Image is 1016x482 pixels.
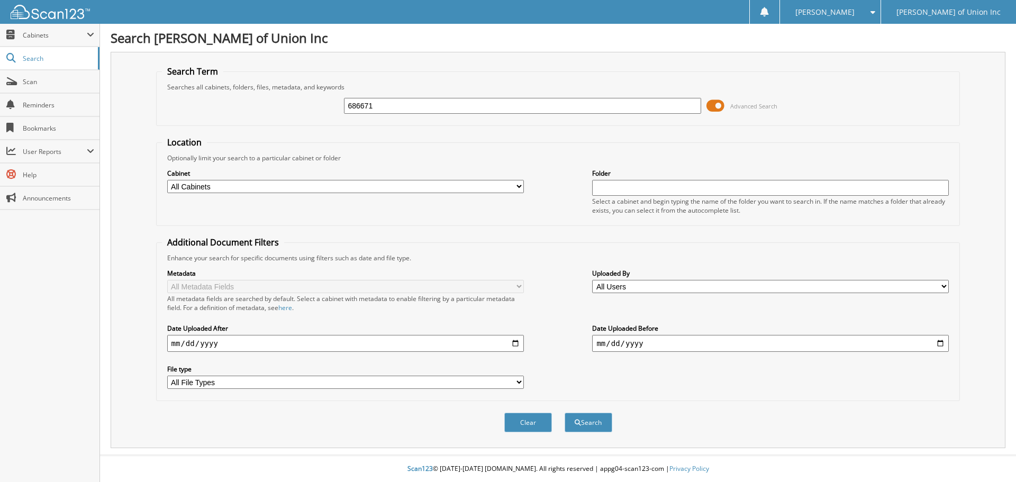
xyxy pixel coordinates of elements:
legend: Location [162,137,207,148]
span: [PERSON_NAME] [795,9,855,15]
label: Folder [592,169,949,178]
span: Search [23,54,93,63]
span: Help [23,170,94,179]
span: Reminders [23,101,94,110]
iframe: Chat Widget [963,431,1016,482]
button: Clear [504,413,552,432]
h1: Search [PERSON_NAME] of Union Inc [111,29,1005,47]
label: Date Uploaded After [167,324,524,333]
span: Bookmarks [23,124,94,133]
img: scan123-logo-white.svg [11,5,90,19]
div: All metadata fields are searched by default. Select a cabinet with metadata to enable filtering b... [167,294,524,312]
legend: Additional Document Filters [162,237,284,248]
div: Enhance your search for specific documents using filters such as date and file type. [162,253,955,262]
a: Privacy Policy [669,464,709,473]
span: Announcements [23,194,94,203]
input: start [167,335,524,352]
label: Uploaded By [592,269,949,278]
label: Cabinet [167,169,524,178]
a: here [278,303,292,312]
div: © [DATE]-[DATE] [DOMAIN_NAME]. All rights reserved | appg04-scan123-com | [100,456,1016,482]
div: Optionally limit your search to a particular cabinet or folder [162,153,955,162]
span: Cabinets [23,31,87,40]
span: Scan [23,77,94,86]
div: Searches all cabinets, folders, files, metadata, and keywords [162,83,955,92]
div: Select a cabinet and begin typing the name of the folder you want to search in. If the name match... [592,197,949,215]
label: File type [167,365,524,374]
span: User Reports [23,147,87,156]
span: [PERSON_NAME] of Union Inc [896,9,1001,15]
span: Scan123 [407,464,433,473]
span: Advanced Search [730,102,777,110]
legend: Search Term [162,66,223,77]
label: Date Uploaded Before [592,324,949,333]
label: Metadata [167,269,524,278]
input: end [592,335,949,352]
button: Search [565,413,612,432]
